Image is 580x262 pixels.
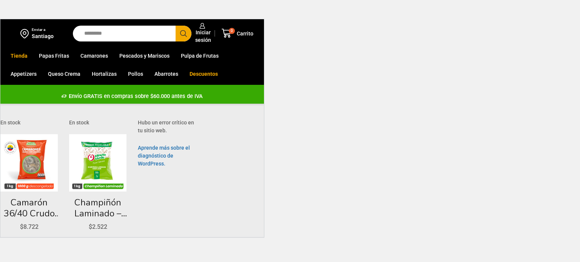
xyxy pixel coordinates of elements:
p: En stock [69,119,126,127]
a: Hortalizas [88,67,120,81]
a: Iniciar sesión [191,19,211,47]
a: Tienda [7,49,31,63]
span: 0 [229,28,235,34]
a: Queso Crema [44,67,84,81]
span: $ [20,223,23,230]
div: Santiago [32,32,54,40]
div: Enviar a [32,27,54,32]
span: Iniciar sesión [193,29,211,44]
a: Appetizers [7,67,40,81]
img: address-field-icon.svg [20,27,32,40]
a: Pescados y Mariscos [116,49,173,63]
button: Search button [176,26,191,41]
a: Pollos [124,67,147,81]
a: Descuentos [186,67,222,81]
a: Champiñón Laminado – Caja 10 kg [69,197,126,219]
p: En stock [0,119,58,127]
bdi: 2.522 [89,223,107,230]
bdi: 8.722 [20,223,39,230]
a: Pulpa de Frutas [177,49,222,63]
span: Carrito [235,30,253,37]
a: Camarones [77,49,112,63]
p: Hubo un error crítico en tu sitio web. [138,119,195,135]
a: Aprende más sobre el diagnóstico de WordPress. [138,145,190,167]
a: 0 Carrito [219,25,256,42]
a: Abarrotes [151,67,182,81]
span: $ [89,223,92,230]
a: Camarón 36/40 Crudo con Cáscara – Super Prime – Caja 10 kg [0,197,58,219]
a: Papas Fritas [35,49,73,63]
